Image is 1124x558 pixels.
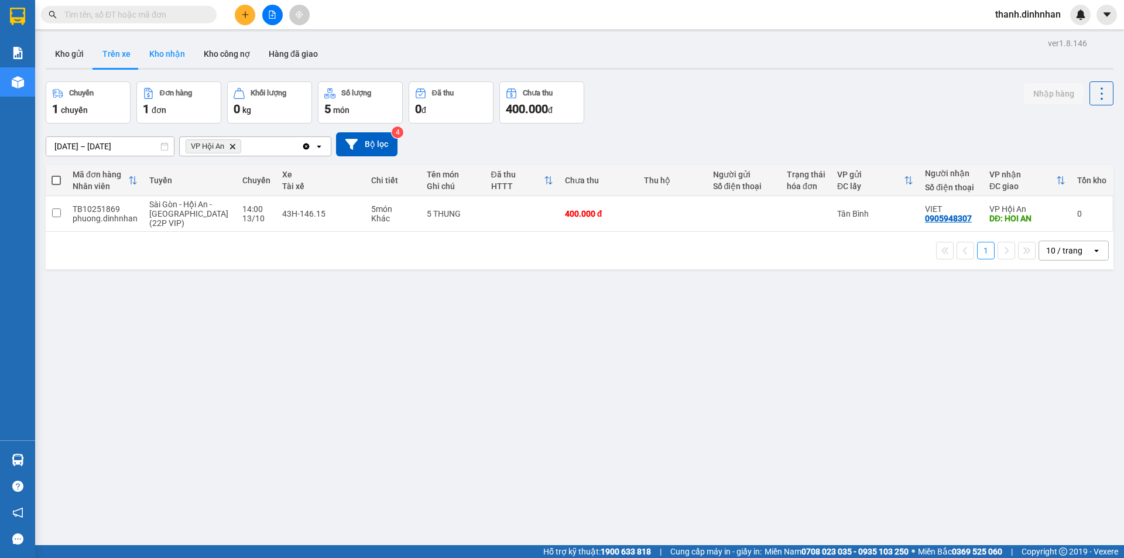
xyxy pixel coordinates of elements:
button: Số lượng5món [318,81,403,124]
span: ⚪️ [911,549,915,554]
span: 0 [415,102,421,116]
div: 400.000 đ [565,209,632,218]
div: Chuyến [69,89,94,97]
div: VP Hội An [989,204,1065,214]
span: VP Hội An, close by backspace [186,139,241,153]
div: ĐC giao [989,182,1056,191]
span: 0 [234,102,240,116]
span: caret-down [1102,9,1112,20]
div: 43H-146.15 [282,209,359,218]
span: message [12,533,23,545]
div: Xe [282,170,359,179]
img: warehouse-icon [12,454,24,466]
div: Chưa thu [565,176,632,185]
img: solution-icon [12,47,24,59]
div: VIET [925,204,978,214]
div: Chuyến [242,176,270,185]
div: Số lượng [341,89,371,97]
span: kg [242,105,251,115]
span: Miền Bắc [918,545,1002,558]
div: Thu hộ [644,176,701,185]
span: 1 [143,102,149,116]
span: Sài Gòn - Hội An - [GEOGRAPHIC_DATA] (22P VIP) [149,200,228,228]
span: copyright [1059,547,1067,556]
button: Nhập hàng [1024,83,1084,104]
div: 5 THUNG [427,209,479,218]
span: Miền Nam [765,545,909,558]
button: Đã thu0đ [409,81,494,124]
div: Đã thu [432,89,454,97]
input: Tìm tên, số ĐT hoặc mã đơn [64,8,203,21]
span: đơn [152,105,166,115]
div: 5 món [371,204,415,214]
img: icon-new-feature [1075,9,1086,20]
div: TB10251869 [73,204,138,214]
span: 5 [324,102,331,116]
div: Chi tiết [371,176,415,185]
button: aim [289,5,310,25]
th: Toggle SortBy [67,165,143,196]
div: Trạng thái [787,170,825,179]
span: notification [12,507,23,518]
button: Chưa thu400.000đ [499,81,584,124]
span: aim [295,11,303,19]
button: Kho công nợ [194,40,259,68]
strong: 0369 525 060 [952,547,1002,556]
div: 10 / trang [1046,245,1082,256]
span: đ [548,105,553,115]
div: Người nhận [925,169,978,178]
sup: 4 [392,126,403,138]
div: 0 [1077,209,1106,218]
div: Tân Bình [837,209,913,218]
input: Select a date range. [46,137,174,156]
button: Trên xe [93,40,140,68]
th: Toggle SortBy [485,165,559,196]
th: Toggle SortBy [831,165,919,196]
div: ver 1.8.146 [1048,37,1087,50]
input: Selected VP Hội An. [244,141,245,152]
span: Cung cấp máy in - giấy in: [670,545,762,558]
div: Ghi chú [427,182,479,191]
span: món [333,105,349,115]
div: DĐ: HOI AN [989,214,1065,223]
strong: 0708 023 035 - 0935 103 250 [801,547,909,556]
div: ĐC lấy [837,182,904,191]
div: hóa đơn [787,182,825,191]
button: Kho gửi [46,40,93,68]
button: Khối lượng0kg [227,81,312,124]
img: logo-vxr [10,8,25,25]
span: question-circle [12,481,23,492]
button: Hàng đã giao [259,40,327,68]
div: Số điện thoại [713,182,775,191]
th: Toggle SortBy [983,165,1071,196]
div: HTTT [491,182,544,191]
button: 1 [977,242,995,259]
button: plus [235,5,255,25]
span: chuyến [61,105,88,115]
button: Đơn hàng1đơn [136,81,221,124]
div: Khối lượng [251,89,286,97]
strong: 1900 633 818 [601,547,651,556]
span: plus [241,11,249,19]
span: VP Hội An [191,142,224,151]
div: Khác [371,214,415,223]
div: 14:00 [242,204,270,214]
span: Hỗ trợ kỹ thuật: [543,545,651,558]
div: Tồn kho [1077,176,1106,185]
div: Đã thu [491,170,544,179]
div: Đơn hàng [160,89,192,97]
span: 400.000 [506,102,548,116]
div: Tài xế [282,182,359,191]
span: 1 [52,102,59,116]
button: Kho nhận [140,40,194,68]
div: Người gửi [713,170,775,179]
div: Mã đơn hàng [73,170,128,179]
div: 13/10 [242,214,270,223]
span: file-add [268,11,276,19]
button: Chuyến1chuyến [46,81,131,124]
span: đ [421,105,426,115]
svg: open [314,142,324,151]
button: Bộ lọc [336,132,397,156]
span: thanh.dinhnhan [986,7,1070,22]
span: search [49,11,57,19]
